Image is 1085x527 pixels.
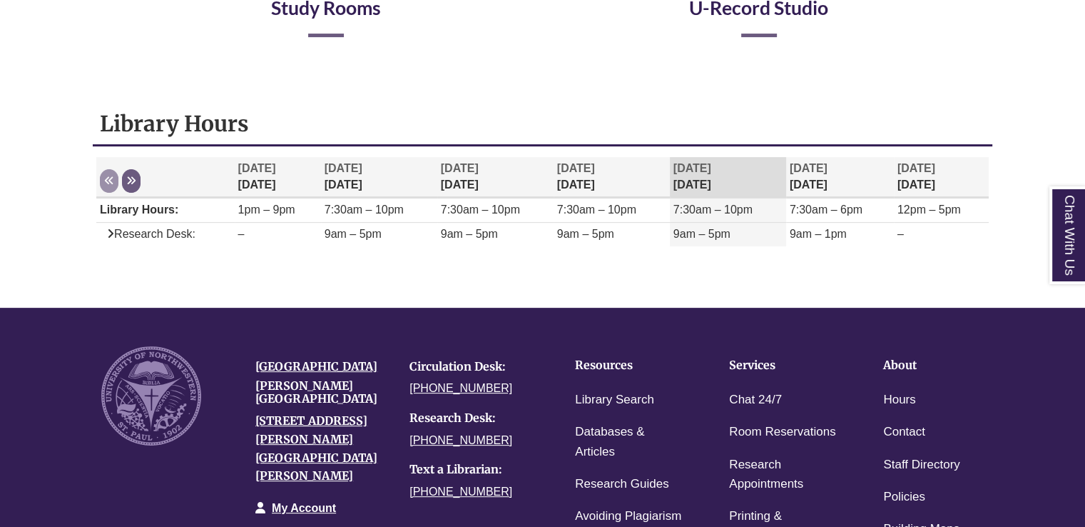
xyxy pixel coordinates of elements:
img: UNW seal [101,346,201,446]
th: [DATE] [321,157,437,198]
h4: [PERSON_NAME][GEOGRAPHIC_DATA] [255,380,388,405]
button: Next week [122,169,141,193]
a: Chat 24/7 [729,390,782,411]
a: Contact [883,422,925,443]
a: Library Search [575,390,654,411]
span: 7:30am – 10pm [441,204,520,216]
span: 9am – 5pm [441,228,498,240]
a: My Account [272,502,336,514]
a: Staff Directory [883,455,959,476]
span: [DATE] [673,162,711,174]
h4: About [883,359,993,372]
h4: Circulation Desk: [409,361,542,373]
a: Avoiding Plagiarism [575,506,681,527]
span: Research Desk: [100,228,195,240]
a: [STREET_ADDRESS][PERSON_NAME][GEOGRAPHIC_DATA][PERSON_NAME] [255,413,377,483]
div: Libchat [92,286,993,293]
a: [PHONE_NUMBER] [409,382,512,394]
h4: Text a Librarian: [409,463,542,476]
span: 7:30am – 10pm [673,204,753,216]
th: [DATE] [437,157,554,198]
th: [DATE] [554,157,670,198]
th: [DATE] [894,157,989,198]
h1: Library Hours [100,110,985,137]
span: 12pm – 5pm [897,204,961,216]
button: Previous week [100,169,118,193]
td: Library Hours: [96,199,234,223]
a: Research Appointments [729,455,839,495]
span: 9am – 5pm [557,228,614,240]
a: Databases & Articles [575,422,685,462]
span: 7:30am – 10pm [325,204,404,216]
span: [DATE] [897,162,935,174]
span: 9am – 1pm [790,228,847,240]
a: [PHONE_NUMBER] [409,434,512,446]
h4: Research Desk: [409,412,542,425]
span: [DATE] [557,162,595,174]
h4: Services [729,359,839,372]
span: [DATE] [790,162,827,174]
a: [GEOGRAPHIC_DATA] [255,359,377,373]
span: 7:30am – 6pm [790,204,862,216]
span: – [897,228,904,240]
span: 7:30am – 10pm [557,204,636,216]
th: [DATE] [235,157,321,198]
th: [DATE] [670,157,786,198]
span: 9am – 5pm [673,228,730,240]
a: Hours [883,390,915,411]
span: [DATE] [325,162,362,174]
a: Policies [883,487,925,508]
div: Library Hours [93,103,992,271]
th: [DATE] [786,157,894,198]
h4: Resources [575,359,685,372]
a: [PHONE_NUMBER] [409,486,512,498]
span: [DATE] [441,162,479,174]
span: 9am – 5pm [325,228,382,240]
span: 1pm – 9pm [238,204,295,216]
a: Room Reservations [729,422,835,443]
a: Research Guides [575,474,668,495]
span: – [238,228,245,240]
span: [DATE] [238,162,276,174]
